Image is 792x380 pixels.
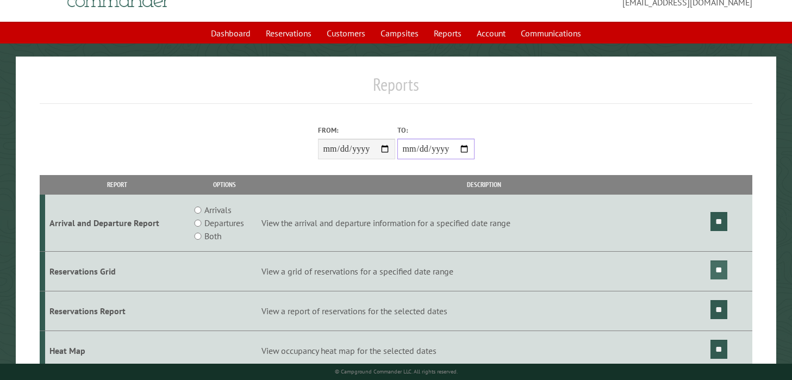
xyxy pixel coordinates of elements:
a: Reports [427,23,468,43]
label: Arrivals [204,203,232,216]
td: View a grid of reservations for a specified date range [259,252,709,291]
small: © Campground Commander LLC. All rights reserved. [335,368,458,375]
label: To: [397,125,475,135]
h1: Reports [40,74,752,104]
a: Customers [320,23,372,43]
td: Heat Map [45,331,190,370]
td: View a report of reservations for the selected dates [259,291,709,331]
td: View occupancy heat map for the selected dates [259,331,709,370]
td: Arrival and Departure Report [45,195,190,252]
td: View the arrival and departure information for a specified date range [259,195,709,252]
a: Campsites [374,23,425,43]
label: Both [204,229,221,242]
a: Communications [514,23,588,43]
th: Options [190,175,260,194]
td: Reservations Report [45,291,190,331]
td: Reservations Grid [45,252,190,291]
a: Reservations [259,23,318,43]
a: Account [470,23,512,43]
th: Report [45,175,190,194]
a: Dashboard [204,23,257,43]
label: From: [318,125,395,135]
th: Description [259,175,709,194]
label: Departures [204,216,244,229]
